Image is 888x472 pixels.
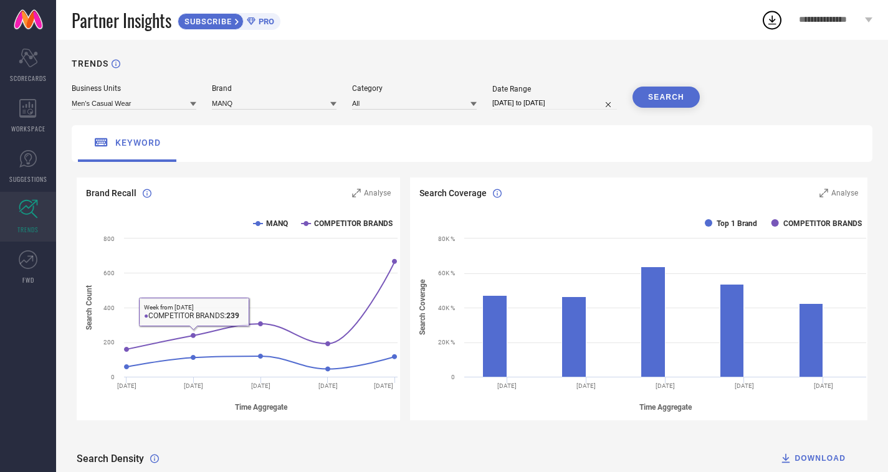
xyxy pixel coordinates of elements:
[497,382,517,389] text: [DATE]
[77,453,144,465] span: Search Density
[780,452,846,465] div: DOWNLOAD
[255,17,274,26] span: PRO
[438,304,455,311] text: 40K %
[103,339,115,346] text: 200
[374,382,393,389] text: [DATE]
[11,124,45,133] span: WORKSPACE
[251,382,270,389] text: [DATE]
[764,446,861,471] button: DOWNLOAD
[364,189,391,197] span: Analyse
[352,84,477,93] div: Category
[10,73,47,83] span: SCORECARDS
[103,235,115,242] text: 800
[72,59,108,68] h1: TRENDS
[178,10,280,30] a: SUBSCRIBEPRO
[783,219,862,228] text: COMPETITOR BRANDS
[735,382,754,389] text: [DATE]
[438,339,455,346] text: 20K %
[85,285,93,330] tspan: Search Count
[819,189,828,197] svg: Zoom
[418,280,427,336] tspan: Search Coverage
[103,270,115,276] text: 600
[352,189,361,197] svg: Zoom
[72,84,196,93] div: Business Units
[318,382,338,389] text: [DATE]
[831,189,858,197] span: Analyse
[814,382,833,389] text: [DATE]
[22,275,34,285] span: FWD
[103,304,115,311] text: 400
[438,270,455,276] text: 60K %
[86,188,136,198] span: Brand Recall
[761,9,783,31] div: Open download list
[639,403,692,412] tspan: Time Aggregate
[235,403,288,412] tspan: Time Aggregate
[111,374,115,380] text: 0
[115,138,161,148] span: keyword
[633,87,700,108] button: SEARCH
[492,97,617,110] input: Select date range
[717,219,757,228] text: Top 1 Brand
[438,235,455,242] text: 80K %
[656,382,675,389] text: [DATE]
[314,219,393,228] text: COMPETITOR BRANDS
[117,382,136,389] text: [DATE]
[419,188,487,198] span: Search Coverage
[72,7,171,33] span: Partner Insights
[576,382,596,389] text: [DATE]
[266,219,288,228] text: MANQ
[9,174,47,184] span: SUGGESTIONS
[492,85,617,93] div: Date Range
[451,374,455,380] text: 0
[184,382,203,389] text: [DATE]
[17,225,39,234] span: TRENDS
[212,84,337,93] div: Brand
[178,17,235,26] span: SUBSCRIBE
